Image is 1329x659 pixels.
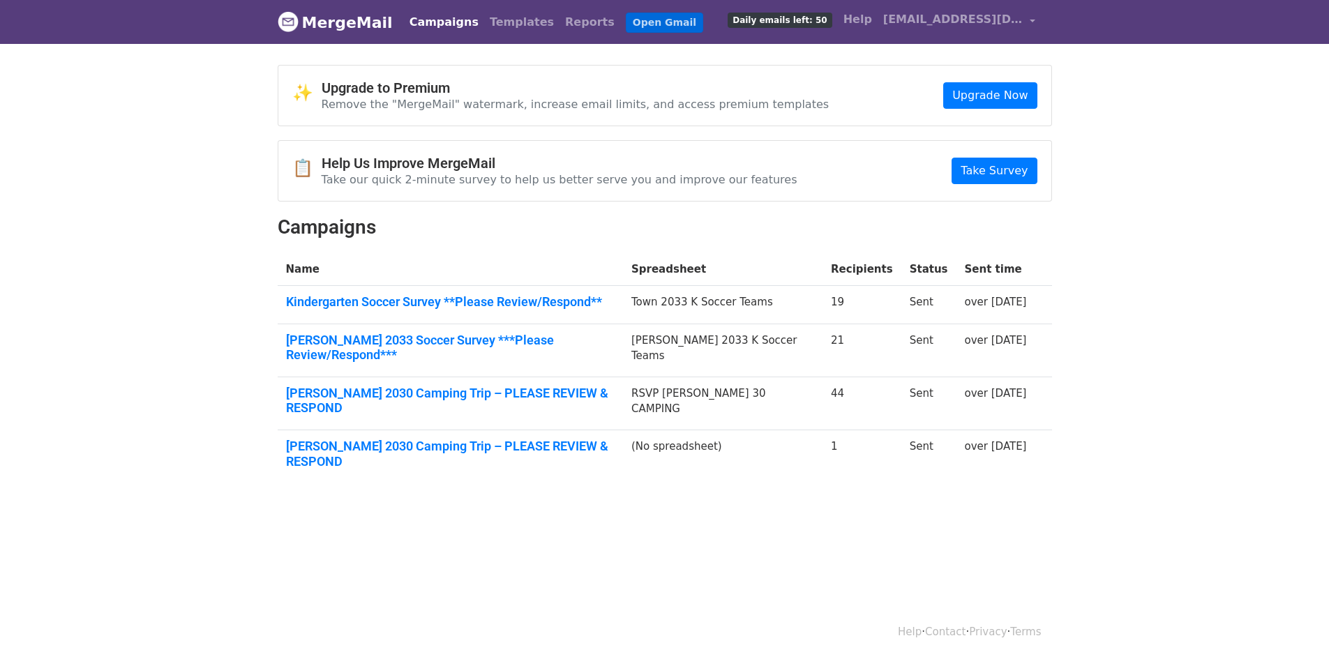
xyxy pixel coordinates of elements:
p: Take our quick 2-minute survey to help us better serve you and improve our features [322,172,797,187]
a: Terms [1010,626,1041,638]
a: over [DATE] [965,387,1027,400]
a: Help [838,6,878,33]
a: Campaigns [404,8,484,36]
a: Privacy [969,626,1007,638]
td: 21 [823,324,901,377]
h2: Campaigns [278,215,1052,239]
a: Daily emails left: 50 [722,6,837,33]
iframe: Chat Widget [1259,592,1329,659]
p: Remove the "MergeMail" watermark, increase email limits, and access premium templates [322,97,829,112]
h4: Help Us Improve MergeMail [322,155,797,172]
a: over [DATE] [965,440,1027,453]
td: 19 [823,286,901,324]
td: 1 [823,430,901,483]
th: Sent time [956,253,1035,286]
th: Status [901,253,956,286]
a: over [DATE] [965,334,1027,347]
td: (No spreadsheet) [623,430,823,483]
a: [EMAIL_ADDRESS][DOMAIN_NAME] [878,6,1041,38]
a: Open Gmail [626,13,703,33]
a: Reports [560,8,620,36]
td: 44 [823,377,901,430]
td: Town 2033 K Soccer Teams [623,286,823,324]
a: Take Survey [952,158,1037,184]
a: Templates [484,8,560,36]
td: RSVP [PERSON_NAME] 30 CAMPING [623,377,823,430]
span: Daily emails left: 50 [728,13,832,28]
th: Spreadsheet [623,253,823,286]
th: Recipients [823,253,901,286]
a: [PERSON_NAME] 2030 Camping Trip – PLEASE REVIEW & RESPOND [286,386,615,416]
td: Sent [901,377,956,430]
td: Sent [901,324,956,377]
h4: Upgrade to Premium [322,79,829,96]
a: Upgrade Now [943,82,1037,109]
a: Kindergarten Soccer Survey **Please Review/Respond** [286,294,615,310]
span: ✨ [292,83,322,103]
a: over [DATE] [965,296,1027,308]
a: [PERSON_NAME] 2033 Soccer Survey ***Please Review/Respond*** [286,333,615,363]
a: [PERSON_NAME] 2030 Camping Trip – PLEASE REVIEW & RESPOND [286,439,615,469]
td: Sent [901,286,956,324]
a: Help [898,626,922,638]
span: 📋 [292,158,322,179]
span: [EMAIL_ADDRESS][DOMAIN_NAME] [883,11,1023,28]
a: Contact [925,626,966,638]
img: MergeMail logo [278,11,299,32]
td: Sent [901,430,956,483]
td: [PERSON_NAME] 2033 K Soccer Teams [623,324,823,377]
a: MergeMail [278,8,393,37]
th: Name [278,253,624,286]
